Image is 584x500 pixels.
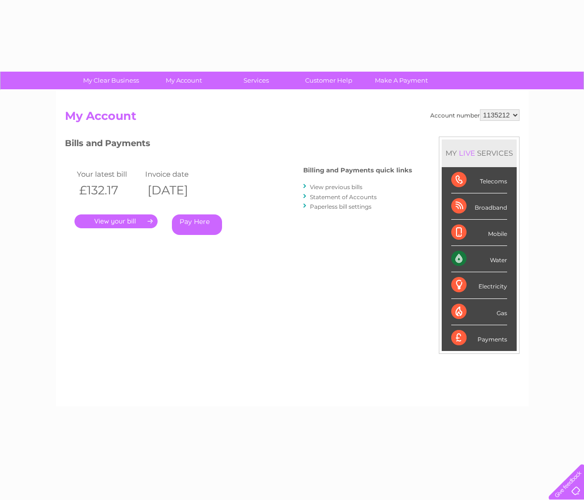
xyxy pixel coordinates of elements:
[362,72,441,89] a: Make A Payment
[451,325,507,351] div: Payments
[65,109,520,128] h2: My Account
[310,203,372,210] a: Paperless bill settings
[72,72,150,89] a: My Clear Business
[310,193,377,201] a: Statement of Accounts
[451,299,507,325] div: Gas
[289,72,368,89] a: Customer Help
[430,109,520,121] div: Account number
[451,220,507,246] div: Mobile
[303,167,412,174] h4: Billing and Payments quick links
[217,72,296,89] a: Services
[310,183,362,191] a: View previous bills
[144,72,223,89] a: My Account
[451,246,507,272] div: Water
[65,137,412,153] h3: Bills and Payments
[451,272,507,298] div: Electricity
[451,167,507,193] div: Telecoms
[442,139,517,167] div: MY SERVICES
[172,214,222,235] a: Pay Here
[143,181,212,200] th: [DATE]
[451,193,507,220] div: Broadband
[74,168,143,181] td: Your latest bill
[74,214,158,228] a: .
[74,181,143,200] th: £132.17
[143,168,212,181] td: Invoice date
[457,149,477,158] div: LIVE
